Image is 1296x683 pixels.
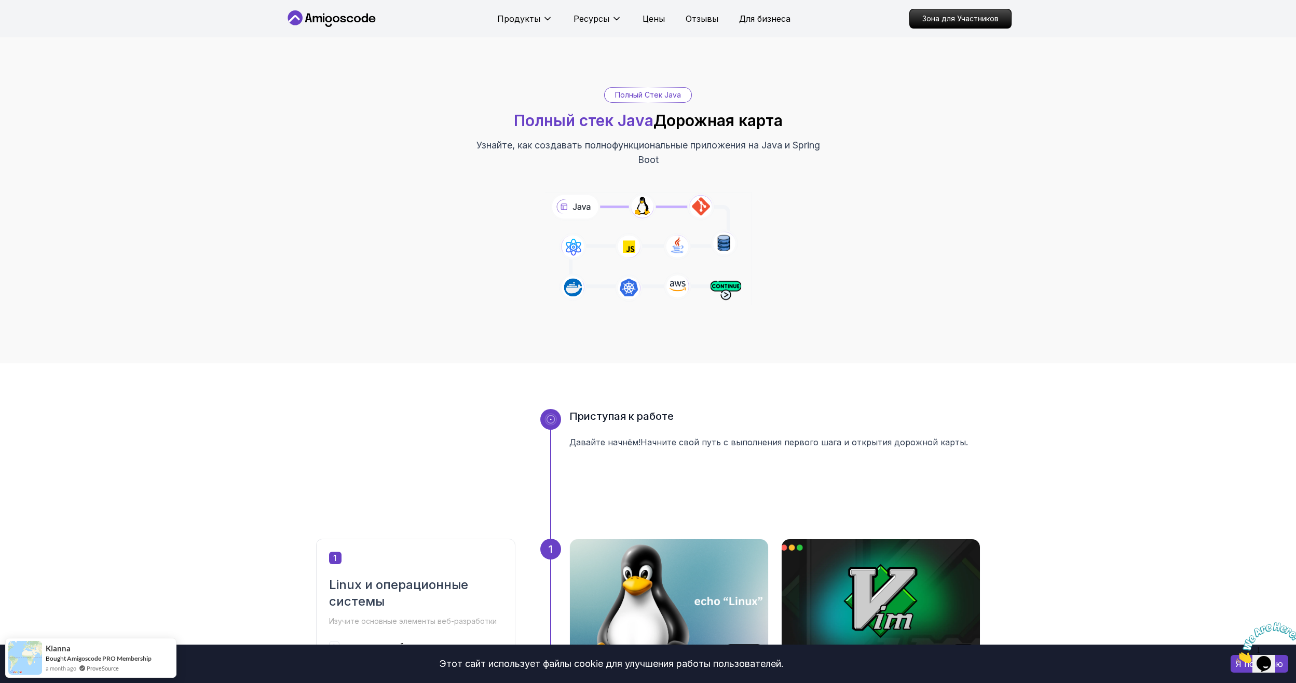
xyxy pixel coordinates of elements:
[329,617,497,625] ya-tr-span: Изучите основные элементы веб-разработки
[653,111,783,130] ya-tr-span: Дорожная карта
[4,4,69,45] img: Chat attention grabber
[574,12,622,33] button: Ресурсы
[514,111,653,130] ya-tr-span: Полный стек Java
[46,664,76,673] span: a month ago
[342,641,404,650] ya-tr-span: промежуточный
[329,577,468,609] ya-tr-span: Linux и операционные системы
[570,539,768,663] img: Карта основ Linux
[497,13,540,24] ya-tr-span: Продукты
[686,12,718,25] a: Отзывы
[46,654,66,662] span: Bought
[909,9,1012,29] a: Зона для Участников
[574,13,609,24] ya-tr-span: Ресурсы
[329,552,342,564] span: 1
[67,654,152,662] a: Amigoscode PRO Membership
[922,14,999,23] ya-tr-span: Зона для Участников
[686,13,718,24] ya-tr-span: Отзывы
[1231,655,1288,673] button: Принимайте файлы cookie
[569,410,674,422] ya-tr-span: Приступая к работе
[8,641,42,675] img: provesource social proof notification image
[640,437,968,447] ya-tr-span: Начните свой путь с выполнения первого шага и открытия дорожной карты.
[643,13,665,24] ya-tr-span: Цены
[569,437,640,447] ya-tr-span: Давайте начнём!
[46,644,71,653] span: Kianna
[739,12,790,25] a: Для бизнеса
[476,140,820,165] ya-tr-span: Узнайте, как создавать полнофункциональные приложения на Java и Spring Boot
[440,658,784,669] ya-tr-span: Этот сайт использует файлы cookie для улучшения работы пользователей.
[540,539,561,559] div: 1
[497,12,553,33] button: Продукты
[1232,618,1296,667] iframe: виджет чата
[643,12,665,25] a: Цены
[4,4,8,13] span: 1
[615,90,681,99] ya-tr-span: Полный Стек Java
[87,665,119,672] a: ProveSource
[782,539,980,663] img: Карта VIM Essentials card
[739,13,790,24] ya-tr-span: Для бизнеса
